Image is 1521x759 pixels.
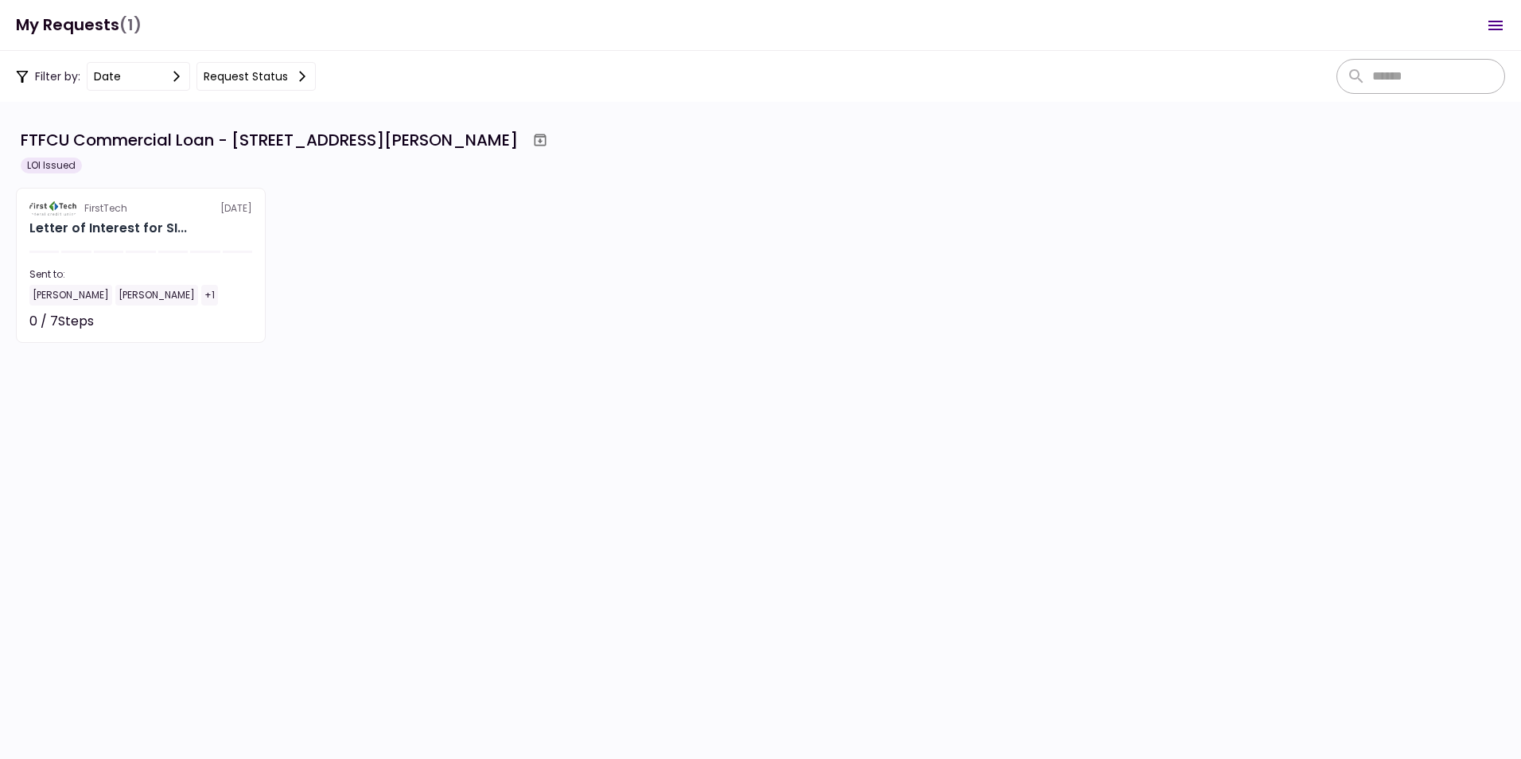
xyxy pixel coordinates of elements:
button: Archive workflow [526,126,554,154]
div: [PERSON_NAME] [29,285,112,306]
div: FTFCU Commercial Loan - [STREET_ADDRESS][PERSON_NAME] [21,128,518,152]
div: LOI Issued [21,158,82,173]
h1: My Requests [16,9,142,41]
button: Request status [196,62,316,91]
div: Sent to: [29,267,252,282]
div: 0 / 7 Steps [29,312,94,331]
div: Letter of Interest for SIDHU REALTY CAPITAL, LLC 1569 Main Street Marion [29,219,187,238]
div: Not started [181,312,252,331]
div: +1 [201,285,218,306]
div: [PERSON_NAME] [115,285,198,306]
div: [DATE] [29,201,252,216]
span: (1) [119,9,142,41]
div: date [94,68,121,85]
button: date [87,62,190,91]
div: FirstTech [84,201,127,216]
img: Partner logo [29,201,78,216]
button: Open menu [1476,6,1515,45]
div: Filter by: [16,62,316,91]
